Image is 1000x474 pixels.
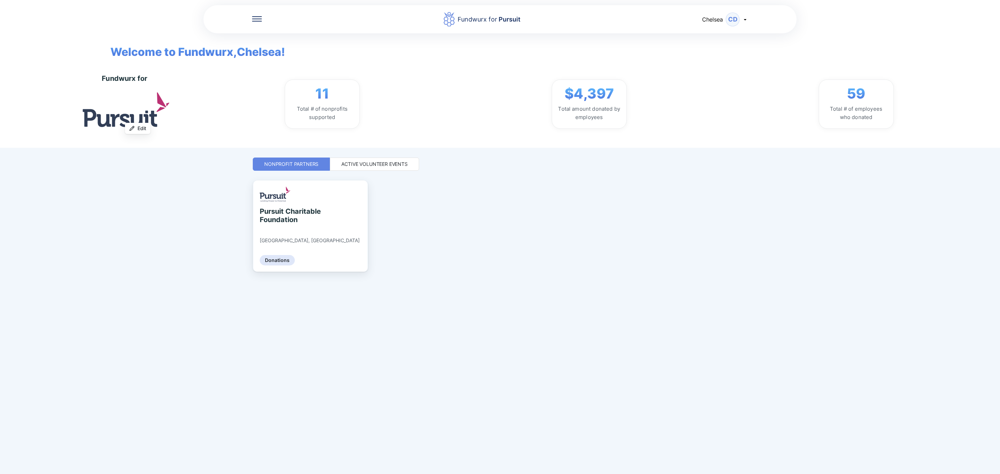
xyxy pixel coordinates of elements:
img: logo.jpg [83,92,169,127]
span: Pursuit [497,16,520,23]
div: Fundwurx for [102,74,147,83]
button: Edit [125,123,150,134]
span: Edit [137,125,146,132]
div: Active Volunteer Events [341,161,408,168]
span: 11 [315,85,329,102]
span: $4,397 [565,85,614,102]
div: Total amount donated by employees [558,105,621,121]
div: Total # of nonprofits supported [291,105,354,121]
span: 59 [847,85,865,102]
div: Nonprofit Partners [264,161,318,168]
div: CD [726,12,740,26]
div: [GEOGRAPHIC_DATA], [GEOGRAPHIC_DATA] [260,237,360,244]
span: Chelsea [702,16,723,23]
div: Fundwurx for [458,15,520,24]
div: Donations [260,255,295,265]
span: Welcome to Fundwurx, Chelsea ! [100,33,285,60]
div: Pursuit Charitable Foundation [260,207,323,224]
div: Total # of employees who donated [825,105,888,121]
